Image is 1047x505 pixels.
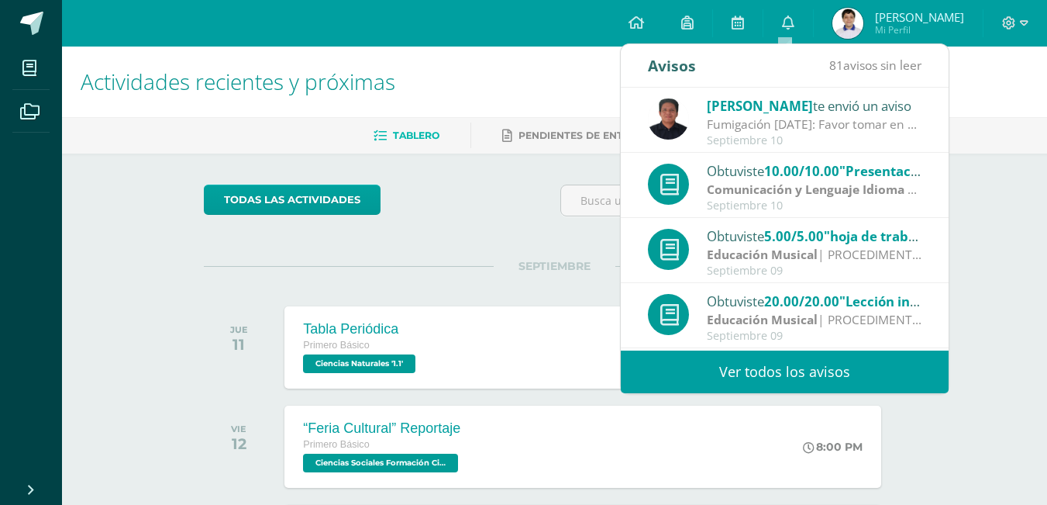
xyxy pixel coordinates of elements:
[707,97,813,115] span: [PERSON_NAME]
[561,185,904,216] input: Busca una actividad próxima aquí...
[303,454,458,472] span: Ciencias Sociales Formación Ciudadana e Interculturalidad '1.1'
[518,130,651,141] span: Pendientes de entrega
[707,246,818,263] strong: Educación Musical
[764,292,839,310] span: 20.00/20.00
[839,162,994,180] span: "Presentación de libro."
[803,440,863,454] div: 8:00 PM
[707,181,922,199] div: | PROCEDIMENTAL
[707,311,922,329] div: | PROCEDIMENTAL
[875,9,964,25] span: [PERSON_NAME]
[829,57,921,74] span: avisos sin leer
[648,99,689,140] img: eff8bfa388aef6dbf44d967f8e9a2edc.png
[707,95,922,116] div: te envió un aviso
[707,291,922,311] div: Obtuviste en
[204,185,381,215] a: todas las Actividades
[621,351,949,393] a: Ver todos los avisos
[764,162,839,180] span: 10.00/10.00
[707,116,922,133] div: Fumigación 10 de septiembre 2025: Favor tomar en consideración la información referida.
[303,340,369,351] span: Primero Básico
[230,335,248,354] div: 11
[303,321,419,337] div: Tabla Periódica
[707,181,955,198] strong: Comunicación y Lenguaje Idioma Español
[707,246,922,264] div: | PROCEDIMENTAL
[303,355,415,373] span: Ciencias Naturales '1.1'
[81,67,395,96] span: Actividades recientes y próximas
[374,123,439,148] a: Tablero
[707,134,922,147] div: Septiembre 10
[764,227,824,245] span: 5.00/5.00
[303,420,462,437] div: “Feria Cultural” Reportaje
[707,226,922,246] div: Obtuviste en
[707,161,922,181] div: Obtuviste en
[875,23,964,36] span: Mi Perfil
[707,199,922,213] div: Septiembre 10
[303,439,369,450] span: Primero Básico
[231,434,246,453] div: 12
[393,130,439,141] span: Tablero
[824,227,934,245] span: "hoja de trabajo"
[230,324,248,335] div: JUE
[494,259,615,273] span: SEPTIEMBRE
[829,57,843,74] span: 81
[648,44,696,87] div: Avisos
[839,292,988,310] span: "Lección instrumento."
[707,265,922,278] div: Septiembre 09
[231,424,246,434] div: VIE
[707,330,922,343] div: Septiembre 09
[502,123,651,148] a: Pendientes de entrega
[832,8,863,39] img: 249ad9420a572507f14cd68f78ccc3f8.png
[707,311,818,328] strong: Educación Musical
